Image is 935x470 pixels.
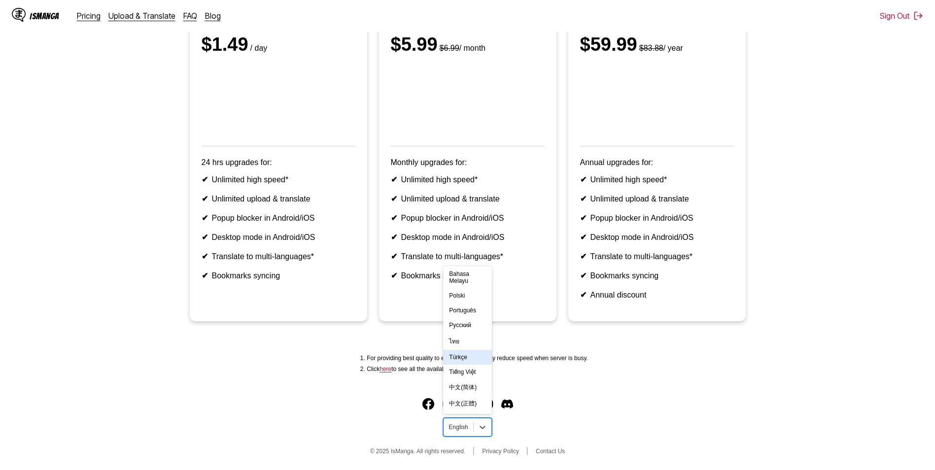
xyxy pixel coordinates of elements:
div: Türkçe [443,350,491,365]
s: $83.88 [639,44,663,52]
b: ✔ [391,271,397,280]
b: ✔ [580,214,587,222]
li: Popup blocker in Android/iOS [202,213,355,223]
iframe: PayPal [580,67,734,132]
a: Facebook [422,398,434,410]
li: Unlimited high speed* [391,175,545,184]
a: IsManga LogoIsManga [12,8,77,24]
div: $59.99 [580,34,734,55]
b: ✔ [580,252,587,261]
img: Sign out [913,11,923,21]
img: IsManga Facebook [422,398,434,410]
s: $6.99 [440,44,459,52]
li: Popup blocker in Android/iOS [580,213,734,223]
b: ✔ [202,233,208,241]
li: Annual discount [580,290,734,300]
div: Tiếng Việt [443,365,491,379]
p: Monthly upgrades for: [391,158,545,167]
a: Blog [205,11,221,21]
a: Contact Us [536,448,565,455]
div: Русский [443,318,491,333]
input: Select language [449,424,450,431]
small: / year [637,44,683,52]
li: Unlimited high speed* [580,175,734,184]
a: Discord [501,398,513,410]
li: Bookmarks syncing [391,271,545,280]
b: ✔ [202,214,208,222]
p: 24 hrs upgrades for: [202,158,355,167]
b: ✔ [580,175,587,184]
b: ✔ [580,271,587,280]
div: 中文(正體) [443,396,491,412]
img: IsManga Logo [12,8,26,22]
iframe: PayPal [202,67,355,132]
b: ✔ [391,233,397,241]
img: IsManga Instagram [442,398,454,410]
div: Polski [443,288,491,303]
div: $1.49 [202,34,355,55]
a: Upload & Translate [108,11,175,21]
b: ✔ [580,291,587,299]
li: Desktop mode in Android/iOS [391,233,545,242]
li: Translate to multi-languages* [580,252,734,261]
a: Pricing [77,11,101,21]
li: Popup blocker in Android/iOS [391,213,545,223]
button: Sign Out [880,11,923,21]
a: Available languages [380,366,391,372]
iframe: PayPal [391,67,545,132]
li: Bookmarks syncing [202,271,355,280]
div: Português [443,303,491,318]
li: Translate to multi-languages* [202,252,355,261]
a: Privacy Policy [482,448,519,455]
div: $5.99 [391,34,545,55]
li: Click to see all the available languages [367,366,588,372]
b: ✔ [391,175,397,184]
b: ✔ [202,175,208,184]
li: Unlimited upload & translate [580,194,734,203]
li: Unlimited upload & translate [202,194,355,203]
b: ✔ [391,195,397,203]
li: Desktop mode in Android/iOS [202,233,355,242]
li: Translate to multi-languages* [391,252,545,261]
li: Desktop mode in Android/iOS [580,233,734,242]
small: / month [438,44,485,52]
p: Annual upgrades for: [580,158,734,167]
a: Instagram [442,398,454,410]
b: ✔ [580,233,587,241]
li: Unlimited upload & translate [391,194,545,203]
b: ✔ [580,195,587,203]
li: For providing best quality to every users, we may reduce speed when server is busy. [367,355,588,362]
b: ✔ [202,271,208,280]
a: FAQ [183,11,197,21]
b: ✔ [391,214,397,222]
b: ✔ [202,195,208,203]
div: Bahasa Melayu [443,267,491,288]
img: IsManga Discord [501,398,513,410]
div: IsManga [30,11,59,21]
div: ไทย [443,333,491,350]
b: ✔ [391,252,397,261]
li: Unlimited high speed* [202,175,355,184]
span: © 2025 IsManga. All rights reserved. [370,448,466,455]
b: ✔ [202,252,208,261]
li: Bookmarks syncing [580,271,734,280]
div: 中文(简体) [443,379,491,396]
small: / day [248,44,268,52]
